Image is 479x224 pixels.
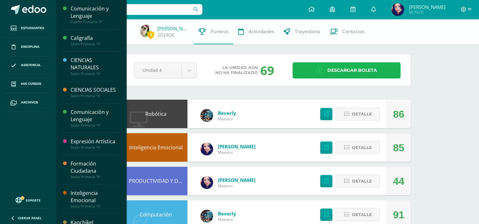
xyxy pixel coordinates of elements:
[71,175,119,179] div: Sexto Primaria "A"
[18,216,42,220] span: Cerrar panel
[279,19,325,44] a: Trayectoria
[200,210,213,222] img: 34fa802e52f1a7c5000ca845efa31f00.png
[21,26,44,31] span: Estudiantes
[218,183,255,189] span: Maestro
[409,9,445,15] span: Mi Perfil
[71,160,119,179] a: Formación CiudadanaSexto Primaria "A"
[409,4,445,10] span: [PERSON_NAME]
[295,28,320,35] span: Trayectoria
[215,65,258,75] span: La unidad aún no ha finalizado
[60,4,202,15] input: Busca un usuario...
[71,86,119,98] a: CIENCIAS SOCIALESSexto Primaria "A"
[71,42,119,46] div: Sexto Primaria "A"
[391,3,404,16] img: 07244a1671338f8129d0a23ffc39d782.png
[71,57,119,76] a: CIENCIAS NATURALESSexto Primaria "A"
[71,138,119,150] a: Expresión ArtísticaSexto Primaria "A"
[71,138,119,145] div: Expresión Artística
[352,108,372,120] span: Detalle
[336,208,380,221] button: Detalle
[124,133,187,162] div: Inteligencia Emocional
[157,25,189,32] a: [PERSON_NAME]
[218,150,255,155] span: Maestro
[71,34,119,42] div: Caligrafía
[218,177,255,183] a: [PERSON_NAME]
[293,62,400,78] a: Descargar boleta
[124,100,187,128] div: Robótica
[5,56,51,75] a: Asistencia
[218,217,236,222] span: Maestro
[26,198,41,202] span: Soporte
[147,31,154,39] span: 3
[336,141,380,154] button: Detalle
[71,123,119,128] div: Sexto Primaria "A"
[124,167,187,195] div: PRODUCTIVIDAD Y DESARROLLO
[211,28,229,35] span: Punteos
[8,196,48,204] a: Soporte
[233,19,279,44] a: Actividades
[71,145,119,150] div: Sexto Primaria "A"
[71,57,119,71] div: CIENCIAS NATURALES
[71,190,119,208] a: Inteligencia EmocionalSexto Primaria "A"
[327,63,377,78] span: Descargar boleta
[218,110,236,116] a: Beverly
[71,5,119,24] a: Comunicación y LenguajeCuarto Primaria "A"
[71,204,119,208] div: Sexto Primaria "A"
[71,5,119,20] div: Comunicación y Lenguaje
[200,143,213,155] img: e76a579e13c610acdf562ac292c9eab1.png
[393,134,404,162] div: 85
[71,86,119,94] div: CIENCIAS SOCIALES
[393,167,404,196] div: 44
[71,72,119,76] div: Sexto Primaria "A"
[336,108,380,121] button: Detalle
[218,210,236,217] a: Beverly
[71,190,119,204] div: Inteligencia Emocional
[71,160,119,175] div: Formación Ciudadana
[71,109,119,123] div: Comunicación y Lenguaje
[71,20,119,24] div: Cuarto Primaria "A"
[5,19,51,38] a: Estudiantes
[21,63,41,68] span: Asistencia
[200,176,213,189] img: e76a579e13c610acdf562ac292c9eab1.png
[21,100,38,105] span: Archivos
[352,175,372,187] span: Detalle
[5,93,51,112] a: Archivos
[325,19,369,44] a: Contactos
[71,94,119,98] div: Sexto Primaria "A"
[135,63,197,78] a: Unidad 4
[352,142,372,153] span: Detalle
[5,38,51,56] a: Disciplina
[71,34,119,46] a: CaligrafíaSexto Primaria "A"
[142,63,173,78] span: Unidad 4
[71,109,119,128] a: Comunicación y LenguajeSexto Primaria "A"
[5,75,51,93] a: Mis cursos
[342,28,364,35] span: Contactos
[352,209,372,221] span: Detalle
[200,109,213,122] img: 34fa802e52f1a7c5000ca845efa31f00.png
[194,19,233,44] a: Punteos
[218,143,255,150] a: [PERSON_NAME]
[249,28,274,35] span: Actividades
[260,62,274,78] div: 69
[21,81,41,86] span: Mis cursos
[157,32,174,38] a: 202406
[140,25,153,37] img: 862901200a4a036acfe77134bafa402e.png
[218,116,236,121] span: Maestro
[21,44,40,49] span: Disciplina
[393,100,404,128] div: 86
[336,175,380,188] button: Detalle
